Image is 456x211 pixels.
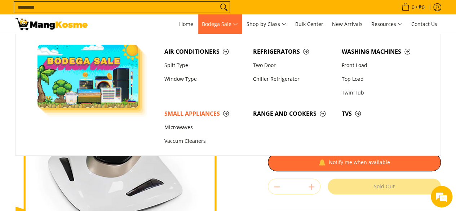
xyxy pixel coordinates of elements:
a: Range and Cookers [249,107,338,120]
span: 0 [411,5,416,10]
a: Refrigerators [249,45,338,58]
a: Resources [368,14,406,34]
nav: Main Menu [95,14,441,34]
span: Resources [371,20,403,29]
span: Range and Cookers [253,109,335,118]
a: New Arrivals [328,14,366,34]
a: Bulk Center [292,14,327,34]
div: Minimize live chat window [118,4,136,21]
a: Split Type [161,58,249,72]
button: Search [218,2,230,13]
span: ₱0 [417,5,426,10]
span: Washing Machines [342,47,423,56]
a: TVs [338,107,427,120]
span: Home [179,21,193,27]
a: Bodega Sale [198,14,242,34]
a: Twin Tub [338,86,427,100]
span: Bodega Sale [202,20,238,29]
span: • [399,3,427,11]
a: Small Appliances [161,107,249,120]
a: Home [176,14,197,34]
a: Front Load [338,58,427,72]
a: Contact Us [408,14,441,34]
span: Shop by Class [247,20,287,29]
textarea: Type your message and hit 'Enter' [4,137,137,162]
span: Refrigerators [253,47,335,56]
span: New Arrivals [332,21,363,27]
a: Shop by Class [243,14,290,34]
span: Contact Us [411,21,437,27]
a: Two Door [249,58,338,72]
a: Chiller Refrigerator [249,72,338,86]
span: Small Appliances [164,109,246,118]
a: Window Type [161,72,249,86]
a: Air Conditioners [161,45,249,58]
a: Washing Machines [338,45,427,58]
span: We're online! [42,61,99,134]
span: Air Conditioners [164,47,246,56]
span: Bulk Center [295,21,323,27]
a: Microwaves [161,121,249,135]
span: TVs [342,109,423,118]
img: Bodega Sale [37,45,138,108]
img: Condura UV Bed Vacuum Cleaner (Class B) | Mang Kosme [16,18,88,30]
div: Chat with us now [37,40,121,50]
a: Vaccum Cleaners [161,135,249,148]
a: Top Load [338,72,427,86]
